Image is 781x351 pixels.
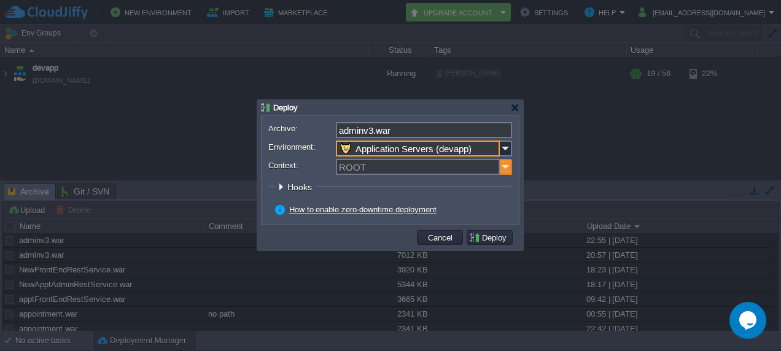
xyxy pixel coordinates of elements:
button: Cancel [424,232,456,243]
label: Archive: [268,122,335,135]
span: Hooks [287,182,315,192]
span: Deploy [273,103,298,112]
label: Context: [268,159,335,172]
label: Environment: [268,141,335,153]
a: How to enable zero-downtime deployment [289,205,437,214]
button: Deploy [469,232,510,243]
iframe: chat widget [729,302,769,339]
